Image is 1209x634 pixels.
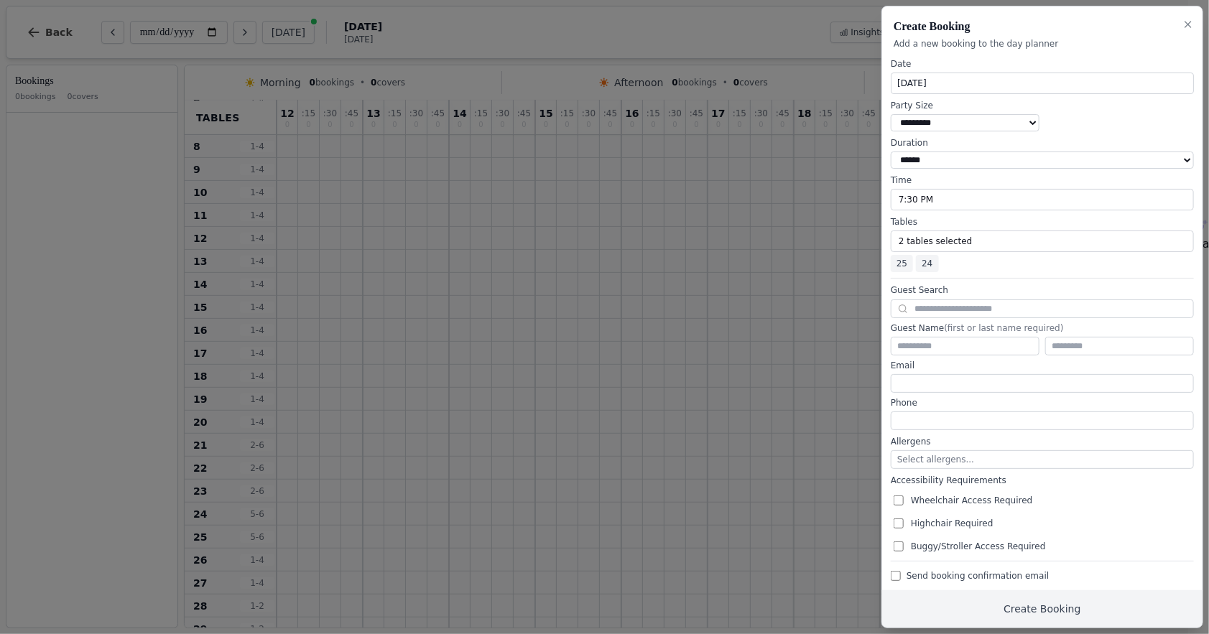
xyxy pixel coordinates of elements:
[907,570,1049,582] span: Send booking confirmation email
[897,454,974,465] span: Select allergens...
[916,255,938,272] span: 24
[891,255,913,272] span: 25
[911,541,1046,552] span: Buggy/Stroller Access Required
[891,397,1194,409] label: Phone
[891,322,1194,334] label: Guest Name
[911,495,1033,506] span: Wheelchair Access Required
[891,360,1194,371] label: Email
[894,18,1191,35] h2: Create Booking
[882,590,1203,628] button: Create Booking
[894,518,904,528] input: Highchair Required
[944,323,1063,333] span: (first or last name required)
[894,38,1191,50] p: Add a new booking to the day planner
[894,495,904,505] input: Wheelchair Access Required
[891,284,1194,296] label: Guest Search
[891,216,1194,228] label: Tables
[891,571,901,581] input: Send booking confirmation email
[891,58,1194,70] label: Date
[894,541,904,551] input: Buggy/Stroller Access Required
[891,100,1039,111] label: Party Size
[891,436,1194,447] label: Allergens
[911,518,993,529] span: Highchair Required
[891,230,1194,252] button: 2 tables selected
[891,189,1194,210] button: 7:30 PM
[891,73,1194,94] button: [DATE]
[891,475,1194,486] label: Accessibility Requirements
[891,137,1194,149] label: Duration
[891,450,1194,469] button: Select allergens...
[891,174,1194,186] label: Time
